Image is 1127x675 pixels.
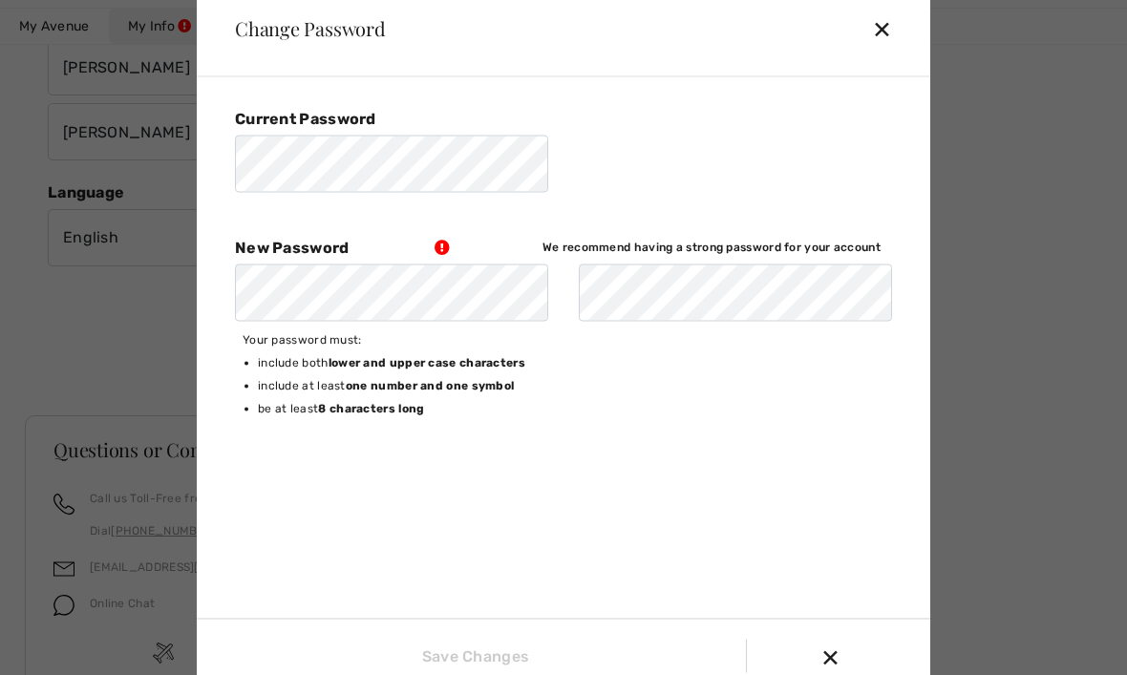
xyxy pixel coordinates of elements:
span: New Password [235,238,350,256]
div: Change Password [220,19,386,38]
b: one number and one symbol [346,378,515,391]
span: We recommend having a strong password for your account [542,241,881,254]
b: 8 characters long [318,401,424,414]
li: be at least [258,399,544,422]
b: lower and upper case characters [329,355,525,369]
label: Current Password [235,109,376,127]
input: Save Changes [408,640,536,673]
span: Your password must: [243,332,362,346]
li: include both [258,353,544,376]
div: ✕ [872,9,907,49]
li: include at least [258,376,544,399]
